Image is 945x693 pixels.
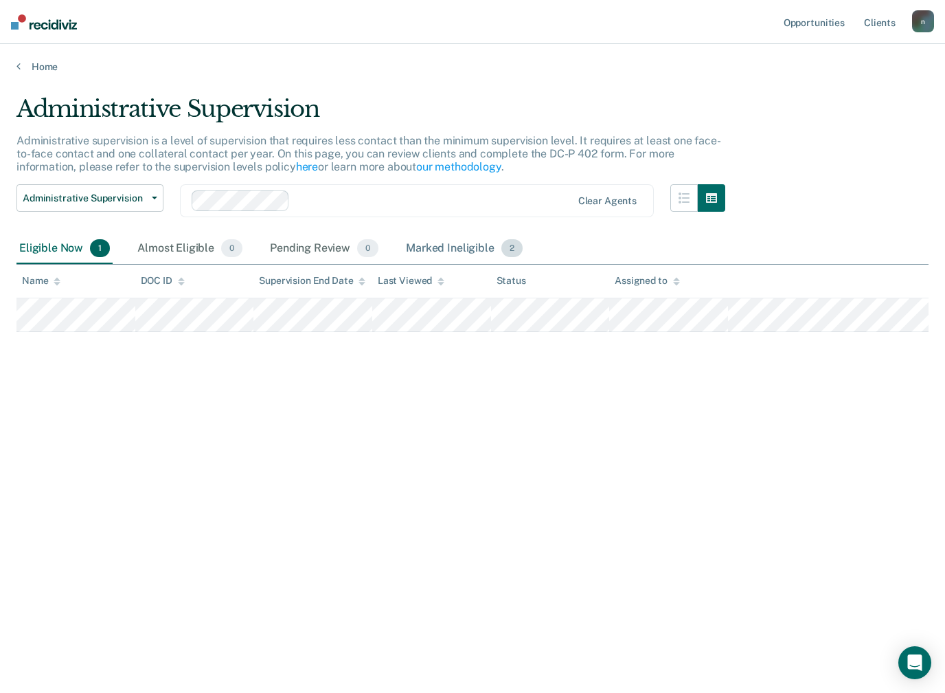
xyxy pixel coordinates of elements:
a: Home [16,60,929,73]
div: Clear agents [578,195,637,207]
span: 2 [501,239,523,257]
button: Administrative Supervision [16,184,163,212]
p: Administrative supervision is a level of supervision that requires less contact than the minimum ... [16,134,721,173]
a: our methodology [416,160,501,173]
div: Marked Ineligible2 [403,234,525,264]
div: Last Viewed [378,275,444,287]
div: Pending Review0 [267,234,381,264]
div: Status [497,275,526,287]
span: 0 [221,239,242,257]
img: Recidiviz [11,14,77,30]
a: here [296,160,318,173]
div: Administrative Supervision [16,95,725,134]
div: Almost Eligible0 [135,234,245,264]
span: 1 [90,239,110,257]
div: Eligible Now1 [16,234,113,264]
div: DOC ID [141,275,185,287]
div: Open Intercom Messenger [898,646,931,679]
span: Administrative Supervision [23,192,146,204]
div: Assigned to [615,275,679,287]
div: Supervision End Date [259,275,365,287]
div: Name [22,275,60,287]
span: 0 [357,239,378,257]
button: n [912,10,934,32]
